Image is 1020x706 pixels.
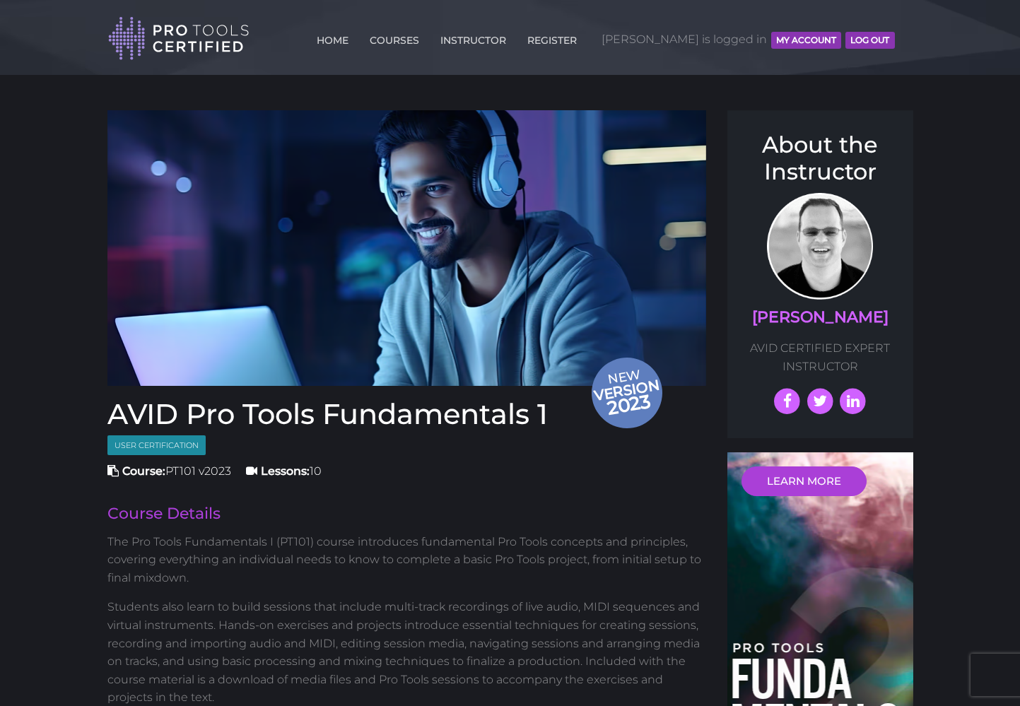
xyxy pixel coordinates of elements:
img: Pro Tools Certified Logo [108,16,250,61]
span: New [591,366,666,421]
a: [PERSON_NAME] [752,307,889,326]
p: AVID CERTIFIED EXPERT INSTRUCTOR [741,339,899,375]
span: User Certification [107,435,206,456]
a: LEARN MORE [741,466,867,496]
a: COURSES [366,26,423,49]
a: HOME [313,26,352,49]
a: REGISTER [524,26,580,49]
button: MY ACCOUNT [771,32,841,49]
span: 10 [246,464,322,478]
span: [PERSON_NAME] is logged in [602,18,895,61]
img: Pro tools certified Fundamentals 1 Course cover [107,110,707,386]
strong: Lessons: [261,464,310,478]
button: Log Out [845,32,894,49]
h3: About the Instructor [741,131,899,186]
a: Newversion 2023 [107,110,707,386]
img: AVID Expert Instructor, Professor Scott Beckett profile photo [767,193,873,300]
p: The Pro Tools Fundamentals I (PT101) course introduces fundamental Pro Tools concepts and princip... [107,533,707,587]
h2: Course Details [107,506,707,522]
span: PT101 v2023 [107,464,231,478]
span: version [591,380,662,399]
h1: AVID Pro Tools Fundamentals 1 [107,400,707,428]
a: INSTRUCTOR [437,26,510,49]
strong: Course: [122,464,165,478]
span: 2023 [592,387,665,422]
